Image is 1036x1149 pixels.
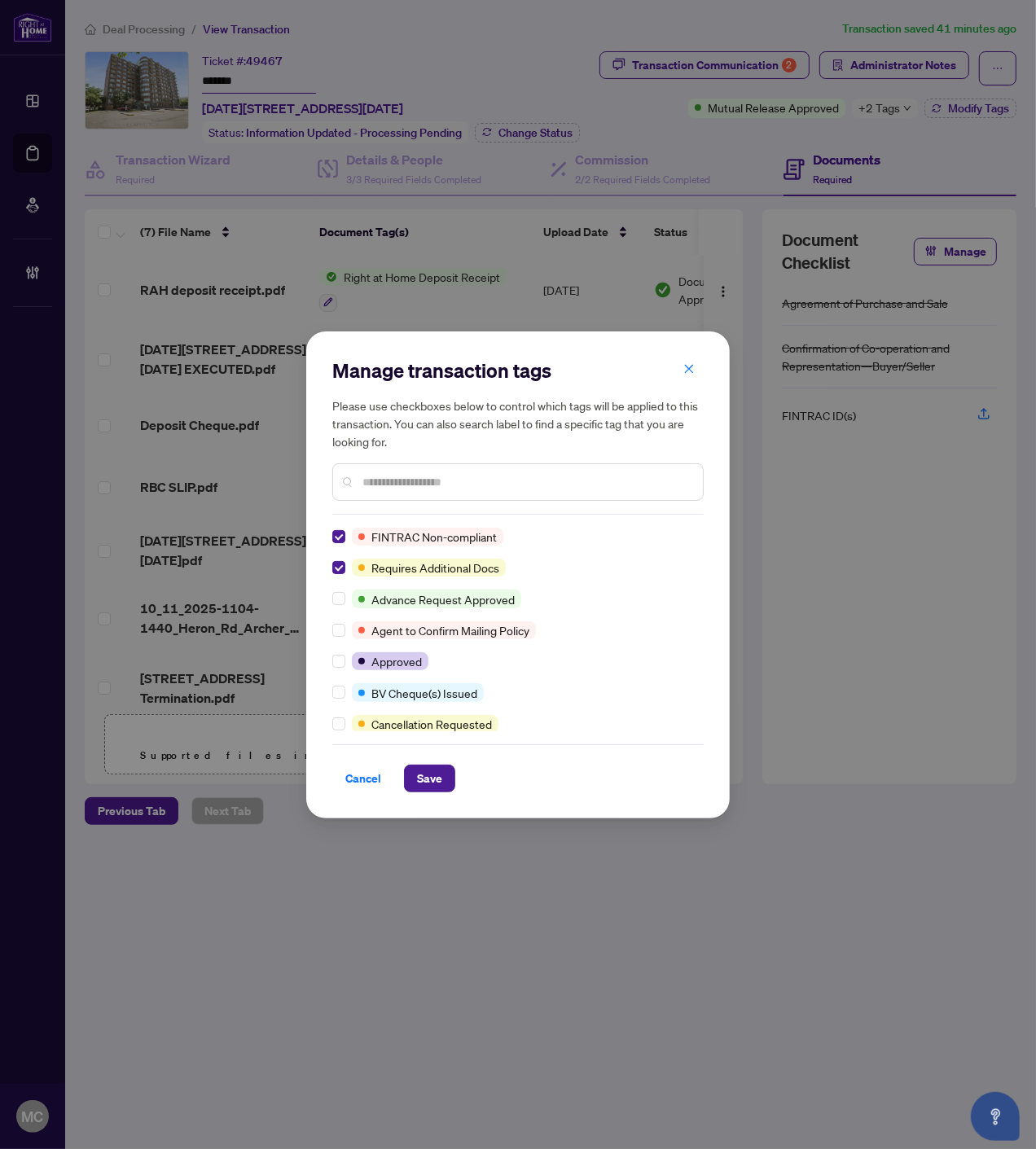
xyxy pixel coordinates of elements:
[371,715,492,733] span: Cancellation Requested
[371,684,477,702] span: BV Cheque(s) Issued
[345,765,381,792] span: Cancel
[371,652,422,670] span: Approved
[332,397,704,450] h5: Please use checkboxes below to control which tags will be applied to this transaction. You can al...
[971,1092,1020,1141] button: Open asap
[371,590,515,608] span: Advance Request Approved
[332,765,394,792] button: Cancel
[371,559,499,577] span: Requires Additional Docs
[371,621,529,639] span: Agent to Confirm Mailing Policy
[683,363,695,375] span: close
[332,357,704,384] h2: Manage transaction tags
[417,765,442,792] span: Save
[371,528,497,546] span: FINTRAC Non-compliant
[404,765,455,792] button: Save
